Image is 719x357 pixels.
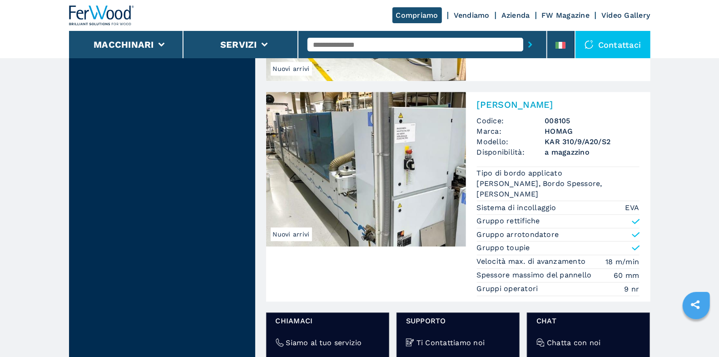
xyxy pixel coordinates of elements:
[266,92,466,246] img: Bordatrice Singola HOMAG KAR 310/9/A20/S2
[477,178,640,199] em: [PERSON_NAME], Bordo Spessore, [PERSON_NAME]
[523,34,537,55] button: submit-button
[69,5,134,25] img: Ferwood
[266,92,650,302] a: Bordatrice Singola HOMAG KAR 310/9/A20/S2Nuovi arrivi[PERSON_NAME]Codice:008105Marca:HOMAGModello...
[477,230,559,240] p: Gruppo arrotondatore
[477,216,540,226] p: Gruppo rettifiche
[614,270,639,281] em: 60 mm
[547,337,601,348] h4: Chatta con noi
[286,337,362,348] h4: Siamo al tuo servizio
[601,11,650,20] a: Video Gallery
[477,243,530,253] p: Gruppo toupie
[477,270,595,280] p: Spessore massimo del pannello
[545,116,640,126] h3: 008105
[684,293,707,316] a: sharethis
[606,256,640,267] em: 18 m/min
[536,316,640,326] span: chat
[545,126,640,136] h3: HOMAG
[585,40,594,49] img: Contattaci
[477,284,540,294] p: Gruppi operatori
[536,338,545,347] img: Chatta con noi
[94,39,154,50] button: Macchinari
[477,136,545,147] span: Modello:
[271,227,312,241] span: Nuovi arrivi
[477,126,545,136] span: Marca:
[477,99,640,110] h2: [PERSON_NAME]
[477,168,565,178] p: Tipo di bordo applicato
[392,7,442,23] a: Compriamo
[454,11,490,20] a: Vendiamo
[575,31,650,58] div: Contattaci
[276,338,284,347] img: Siamo al tuo servizio
[417,337,485,348] h4: Ti Contattiamo noi
[220,39,257,50] button: Servizi
[625,202,640,213] em: EVA
[545,147,640,157] span: a magazzino
[477,147,545,157] span: Disponibilità:
[501,11,530,20] a: Azienda
[276,316,380,326] span: Chiamaci
[542,11,590,20] a: FW Magazine
[406,316,510,326] span: Supporto
[625,284,640,294] em: 9 nr
[545,136,640,147] h3: KAR 310/9/A20/S2
[271,62,312,75] span: Nuovi arrivi
[477,116,545,126] span: Codice:
[406,338,414,347] img: Ti Contattiamo noi
[477,203,559,213] p: Sistema di incollaggio
[680,316,712,350] iframe: Chat
[477,256,588,266] p: Velocità max. di avanzamento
